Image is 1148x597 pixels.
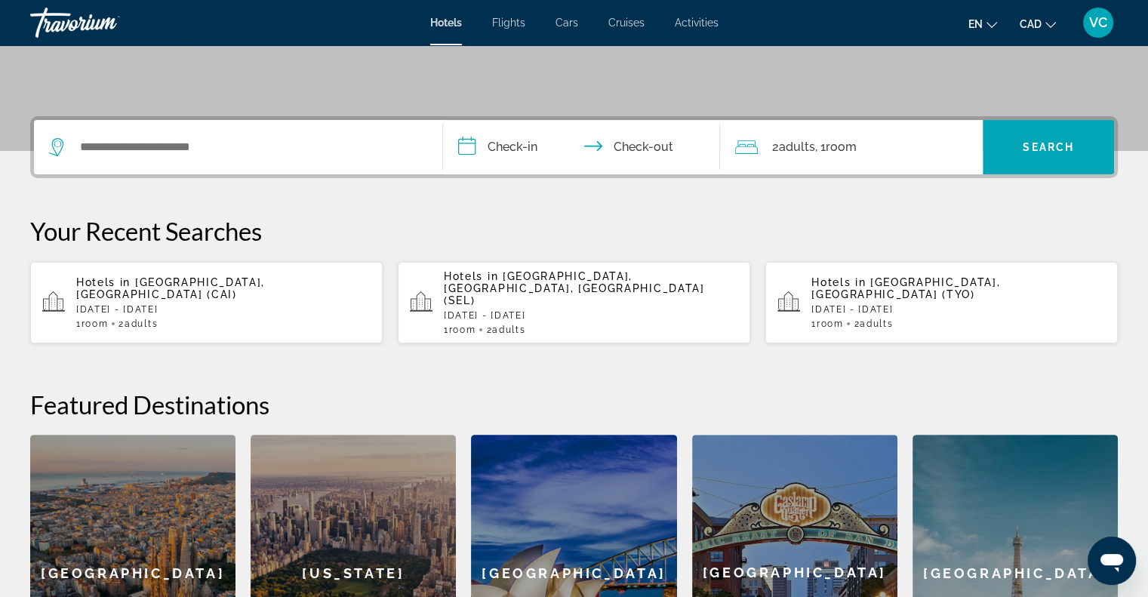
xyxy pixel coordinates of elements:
[811,276,1000,300] span: [GEOGRAPHIC_DATA], [GEOGRAPHIC_DATA] (TYO)
[125,319,158,329] span: Adults
[76,319,108,329] span: 1
[983,120,1114,174] button: Search
[444,270,498,282] span: Hotels in
[608,17,645,29] a: Cruises
[968,18,983,30] span: en
[1079,7,1118,38] button: User Menu
[778,140,814,154] span: Adults
[811,276,866,288] span: Hotels in
[854,319,893,329] span: 2
[771,137,814,158] span: 2
[76,304,371,315] p: [DATE] - [DATE]
[1088,537,1136,585] iframe: Button to launch messaging window
[443,120,721,174] button: Check in and out dates
[76,276,131,288] span: Hotels in
[34,120,1114,174] div: Search widget
[30,261,383,344] button: Hotels in [GEOGRAPHIC_DATA], [GEOGRAPHIC_DATA] (CAI)[DATE] - [DATE]1Room2Adults
[825,140,856,154] span: Room
[1020,13,1056,35] button: Change currency
[444,270,704,306] span: [GEOGRAPHIC_DATA], [GEOGRAPHIC_DATA], [GEOGRAPHIC_DATA] (SEL)
[430,17,462,29] a: Hotels
[118,319,158,329] span: 2
[30,216,1118,246] p: Your Recent Searches
[30,3,181,42] a: Travorium
[675,17,719,29] a: Activities
[492,325,525,335] span: Adults
[444,325,476,335] span: 1
[811,319,843,329] span: 1
[492,17,525,29] a: Flights
[968,13,997,35] button: Change language
[444,310,738,321] p: [DATE] - [DATE]
[82,319,109,329] span: Room
[720,120,983,174] button: Travelers: 2 adults, 0 children
[1023,141,1074,153] span: Search
[860,319,893,329] span: Adults
[817,319,844,329] span: Room
[76,276,265,300] span: [GEOGRAPHIC_DATA], [GEOGRAPHIC_DATA] (CAI)
[1020,18,1042,30] span: CAD
[556,17,578,29] a: Cars
[486,325,525,335] span: 2
[811,304,1106,315] p: [DATE] - [DATE]
[398,261,750,344] button: Hotels in [GEOGRAPHIC_DATA], [GEOGRAPHIC_DATA], [GEOGRAPHIC_DATA] (SEL)[DATE] - [DATE]1Room2Adults
[814,137,856,158] span: , 1
[30,389,1118,420] h2: Featured Destinations
[449,325,476,335] span: Room
[765,261,1118,344] button: Hotels in [GEOGRAPHIC_DATA], [GEOGRAPHIC_DATA] (TYO)[DATE] - [DATE]1Room2Adults
[1089,15,1107,30] span: VC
